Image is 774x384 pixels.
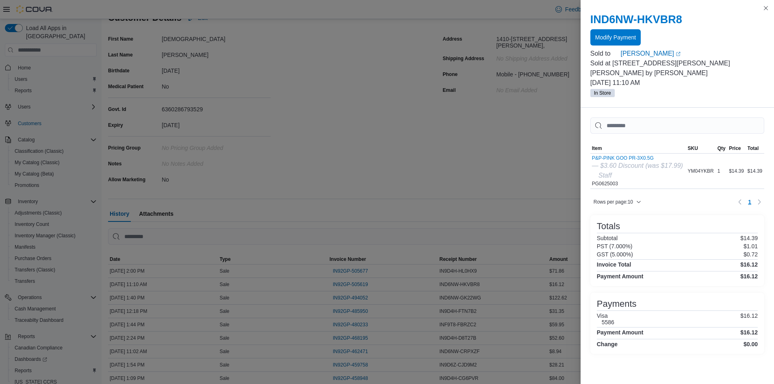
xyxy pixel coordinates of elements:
[744,341,758,347] h4: $0.00
[590,89,615,97] span: In Store
[598,172,612,179] i: Staff
[597,329,644,336] h4: Payment Amount
[590,59,764,78] p: Sold at [STREET_ADDRESS][PERSON_NAME][PERSON_NAME] by [PERSON_NAME]
[592,161,683,171] div: — $3.60 Discount (was $17.99)
[597,341,618,347] h4: Change
[597,243,633,249] h6: PST (7.000%)
[744,251,758,258] p: $0.72
[688,168,714,174] span: YM04YKBR
[716,166,727,176] div: 1
[727,143,746,153] button: Price
[748,145,759,152] span: Total
[748,198,751,206] span: 1
[592,155,683,161] button: P&P-PINK GOO PR-3X0.5G
[761,3,771,13] button: Close this dialog
[754,197,764,207] button: Next page
[746,143,764,153] button: Total
[590,143,686,153] button: Item
[740,273,758,280] h4: $16.12
[590,13,764,26] h2: IND6NW-HKVBR8
[718,145,726,152] span: Qty
[597,251,633,258] h6: GST (5.000%)
[597,299,637,309] h3: Payments
[590,78,764,88] p: [DATE] 11:10 AM
[597,273,644,280] h4: Payment Amount
[735,197,745,207] button: Previous page
[592,145,602,152] span: Item
[594,89,611,97] span: In Store
[590,117,764,134] input: This is a search bar. As you type, the results lower in the page will automatically filter.
[740,312,758,325] p: $16.12
[740,329,758,336] h4: $16.12
[688,145,698,152] span: SKU
[595,33,636,41] span: Modify Payment
[676,52,681,56] svg: External link
[729,145,741,152] span: Price
[740,261,758,268] h4: $16.12
[590,29,641,46] button: Modify Payment
[597,235,618,241] h6: Subtotal
[727,166,746,176] div: $14.39
[594,199,633,205] span: Rows per page : 10
[597,221,620,231] h3: Totals
[620,49,764,59] a: [PERSON_NAME]External link
[735,195,764,208] nav: Pagination for table: MemoryTable from EuiInMemoryTable
[740,235,758,241] p: $14.39
[602,319,614,325] h6: 5586
[590,49,619,59] div: Sold to
[590,197,644,207] button: Rows per page:10
[597,312,614,319] h6: Visa
[597,261,631,268] h4: Invoice Total
[745,195,754,208] ul: Pagination for table: MemoryTable from EuiInMemoryTable
[745,195,754,208] button: Page 1 of 1
[716,143,727,153] button: Qty
[686,143,716,153] button: SKU
[746,166,764,176] div: $14.39
[592,155,683,187] div: PG0625003
[744,243,758,249] p: $1.01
